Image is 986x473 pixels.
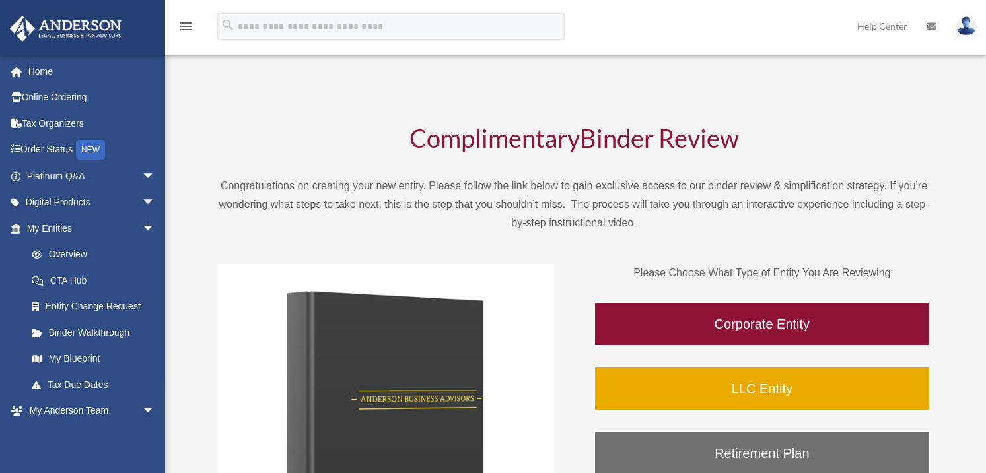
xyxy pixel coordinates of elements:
a: My Documentsarrow_drop_down [9,424,175,450]
img: User Pic [956,16,976,36]
p: Please Choose What Type of Entity You Are Reviewing [594,264,931,282]
a: Binder Walkthrough [18,319,168,346]
a: My Anderson Teamarrow_drop_down [9,398,175,424]
span: Binder Review [580,123,739,153]
a: Order StatusNEW [9,137,175,164]
a: LLC Entity [594,366,931,411]
i: menu [178,18,194,34]
span: arrow_drop_down [142,189,168,216]
i: search [221,18,235,32]
a: Home [9,58,175,84]
a: Online Ordering [9,84,175,111]
span: arrow_drop_down [142,398,168,425]
span: arrow_drop_down [142,163,168,190]
span: arrow_drop_down [142,215,168,242]
a: Corporate Entity [594,301,931,346]
span: Complimentary [409,123,580,153]
a: Tax Due Dates [18,371,175,398]
a: My Entitiesarrow_drop_down [9,215,175,241]
a: menu [178,23,194,34]
img: Anderson Advisors Platinum Portal [6,16,125,42]
a: Platinum Q&Aarrow_drop_down [9,163,175,189]
a: Overview [18,241,175,268]
a: Digital Productsarrow_drop_down [9,189,175,216]
a: Entity Change Request [18,294,175,320]
span: arrow_drop_down [142,424,168,451]
a: Tax Organizers [9,110,175,137]
a: My Blueprint [18,346,175,372]
div: NEW [76,140,105,160]
a: CTA Hub [18,267,175,294]
p: Congratulations on creating your new entity. Please follow the link below to gain exclusive acces... [217,177,931,232]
